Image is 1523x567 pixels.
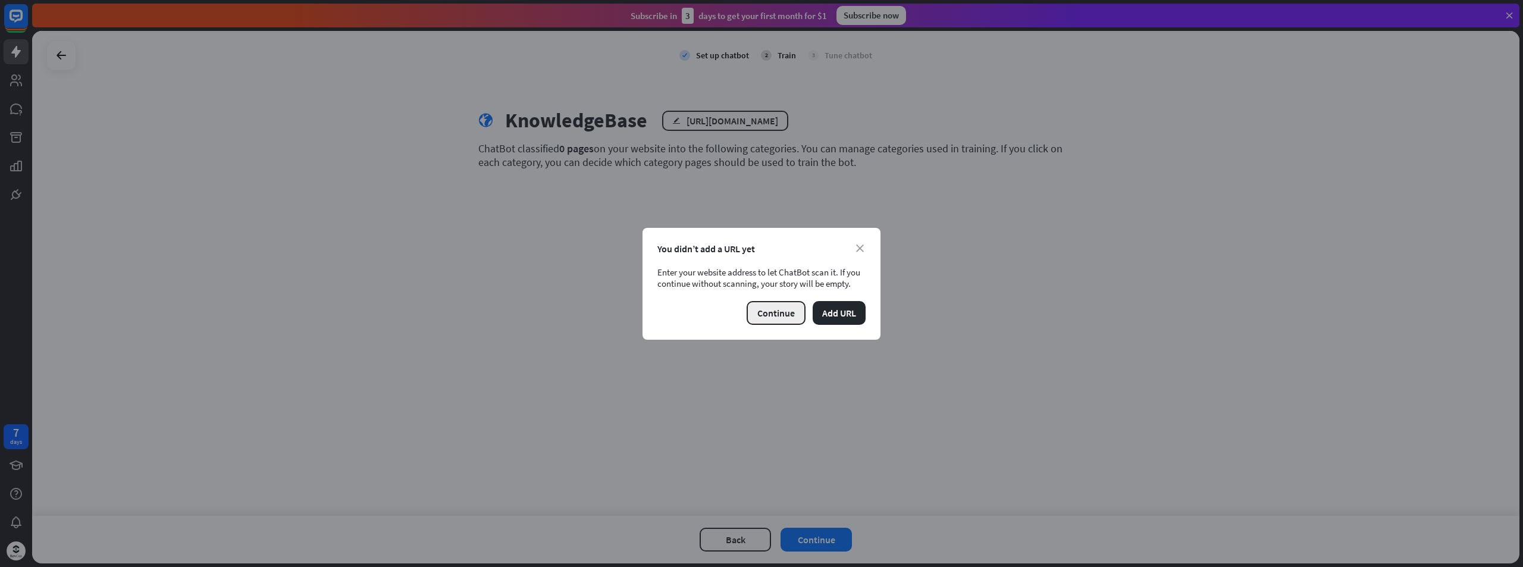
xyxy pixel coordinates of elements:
[657,267,866,289] div: Enter your website address to let ChatBot scan it. If you continue without scanning, your story w...
[813,301,866,325] button: Add URL
[10,5,45,40] button: Open LiveChat chat widget
[856,245,864,252] i: close
[747,301,806,325] button: Continue
[657,243,866,255] div: You didn’t add a URL yet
